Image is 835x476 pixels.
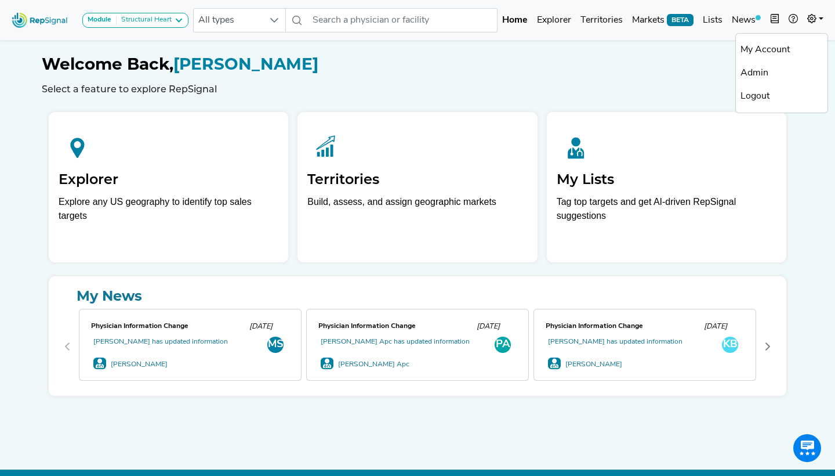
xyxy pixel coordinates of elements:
p: Build, assess, and assign geographic markets [307,195,527,229]
a: Territories [576,9,627,32]
a: [PERSON_NAME] Apc has updated information [321,338,470,345]
div: 2 [531,306,758,387]
p: Tag top targets and get AI-driven RepSignal suggestions [557,195,776,229]
span: [DATE] [477,323,500,330]
div: PA [495,337,511,353]
input: Search a physician or facility [308,8,498,33]
a: Lists [698,9,727,32]
div: Explore any US geography to identify top sales targets [59,195,278,223]
a: MarketsBETA [627,9,698,32]
a: My News [58,286,777,306]
a: My Account [736,38,827,62]
h2: Explorer [59,171,278,188]
div: MS [267,337,284,353]
span: [DATE] [249,323,273,330]
span: Physician Information Change [91,323,188,330]
div: Structural Heart [117,16,172,25]
h2: Territories [307,171,527,188]
span: BETA [667,14,694,26]
span: Physician Information Change [318,323,416,330]
a: [PERSON_NAME] [565,361,622,368]
a: Explorer [532,9,576,32]
a: News [727,9,765,32]
a: ExplorerExplore any US geography to identify top sales targets [49,112,288,262]
span: Physician Information Change [546,323,643,330]
div: KB [722,337,738,353]
h2: My Lists [557,171,776,188]
div: 0 [77,306,304,387]
a: Logout [736,85,827,108]
h1: [PERSON_NAME] [42,55,793,74]
strong: Module [88,16,111,23]
button: Next Page [758,337,777,356]
a: [PERSON_NAME] Apc [338,361,409,368]
a: TerritoriesBuild, assess, and assign geographic markets [297,112,537,262]
a: [PERSON_NAME] has updated information [548,338,682,345]
button: ModuleStructural Heart [82,13,188,28]
a: [PERSON_NAME] [111,361,168,368]
div: 1 [304,306,531,387]
h6: Select a feature to explore RepSignal [42,84,793,95]
span: All types [194,9,263,32]
a: [PERSON_NAME] has updated information [93,338,228,345]
span: [DATE] [704,323,727,330]
a: My ListsTag top targets and get AI-driven RepSignal suggestions [547,112,786,262]
span: Welcome Back, [42,54,173,74]
a: Home [498,9,532,32]
a: Admin [736,62,827,85]
button: Intel Book [765,9,784,32]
